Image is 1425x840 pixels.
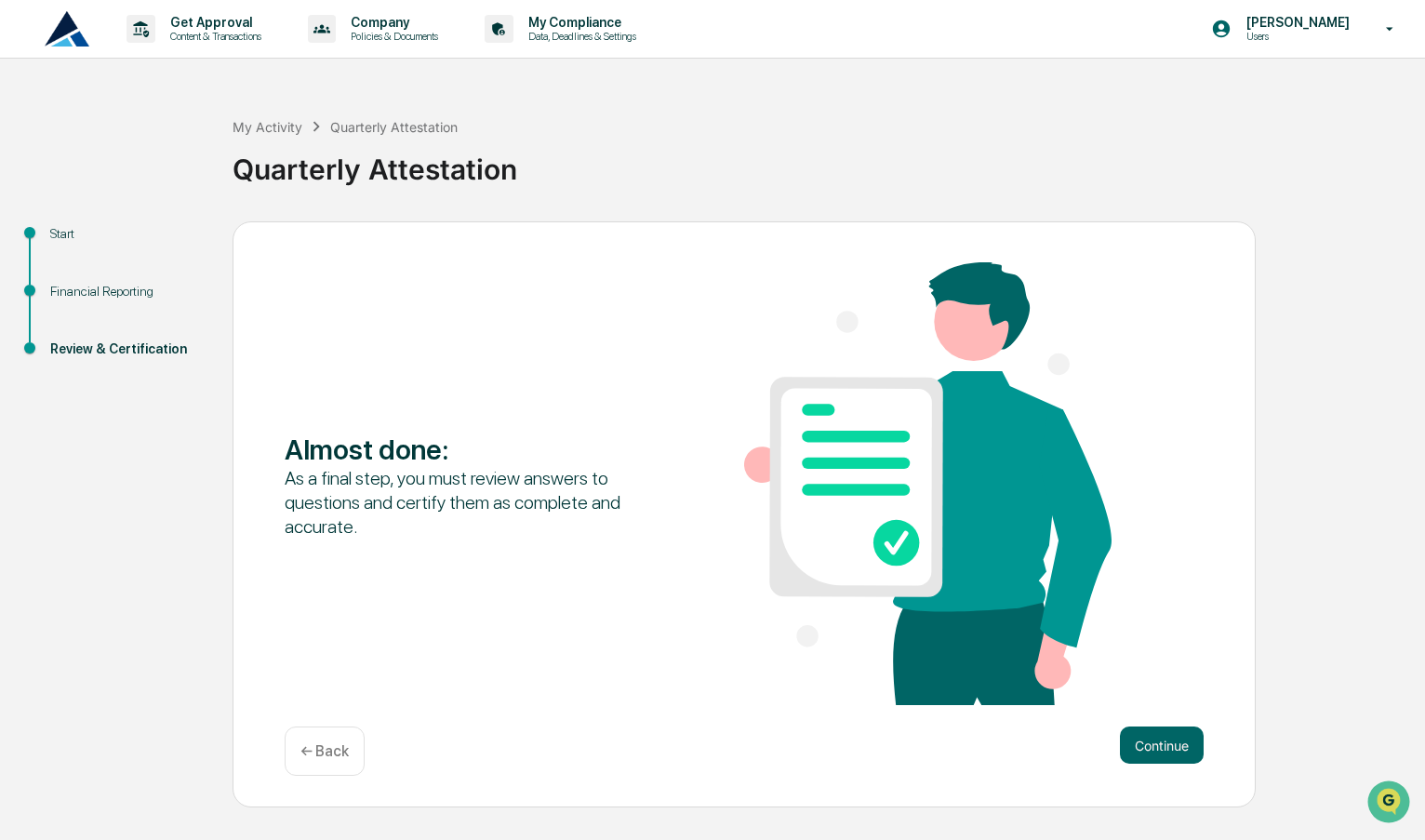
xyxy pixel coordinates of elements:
[1120,727,1204,764] button: Continue
[50,282,203,301] div: Financial Reporting
[50,224,203,244] div: Start
[285,466,652,539] div: As a final step, you must review answers to questions and certify them as complete and accurate.
[19,39,339,69] p: How can we help?
[11,262,125,296] a: 🔎Data Lookup
[300,742,349,760] p: ← Back
[513,30,646,43] p: Data, Deadlines & Settings
[63,161,235,176] div: We're available if you need us!
[185,315,225,329] span: Pylon
[155,30,271,43] p: Content & Transactions
[1365,779,1416,829] iframe: Open customer support
[233,138,1416,186] div: Quarterly Attestation
[285,433,652,466] div: Almost done :
[63,142,305,161] div: Start new chat
[131,314,225,329] a: Powered byPylon
[19,272,33,287] div: 🔎
[1232,30,1359,43] p: Users
[127,227,238,260] a: 🗄️Attestations
[336,15,447,30] p: Company
[37,234,120,253] span: Preclearance
[330,119,458,135] div: Quarterly Attestation
[19,142,52,176] img: 1746055101610-c473b297-6a78-478c-a979-82029cc54cd1
[45,11,89,47] img: logo
[50,340,203,359] div: Review & Certification
[513,15,646,30] p: My Compliance
[233,119,302,135] div: My Activity
[11,227,127,260] a: 🖐️Preclearance
[153,234,231,253] span: Attestations
[135,236,150,251] div: 🗄️
[37,270,117,288] span: Data Lookup
[155,15,271,30] p: Get Approval
[744,262,1112,705] img: Almost done
[1232,15,1359,30] p: [PERSON_NAME]
[19,236,33,251] div: 🖐️
[336,30,447,43] p: Policies & Documents
[316,148,339,170] button: Start new chat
